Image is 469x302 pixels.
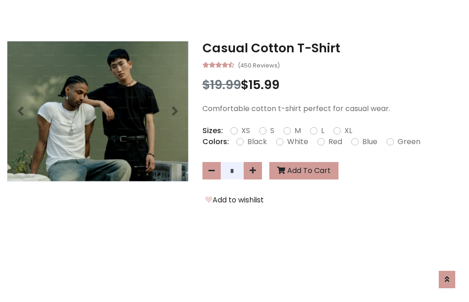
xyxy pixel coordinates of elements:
[321,125,324,136] label: L
[202,76,241,93] span: $19.99
[344,125,352,136] label: XL
[202,136,229,147] p: Colors:
[202,125,223,136] p: Sizes:
[202,103,462,114] p: Comfortable cotton t-shirt perfect for casual wear.
[238,59,280,70] small: (450 Reviews)
[247,136,267,147] label: Black
[269,162,338,179] button: Add To Cart
[362,136,377,147] label: Blue
[328,136,342,147] label: Red
[270,125,274,136] label: S
[241,125,250,136] label: XS
[294,125,301,136] label: M
[202,41,462,56] h3: Casual Cotton T-Shirt
[249,76,279,93] span: 15.99
[398,136,420,147] label: Green
[7,41,188,181] img: Image
[202,78,462,92] h3: $
[287,136,308,147] label: White
[202,194,267,206] button: Add to wishlist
